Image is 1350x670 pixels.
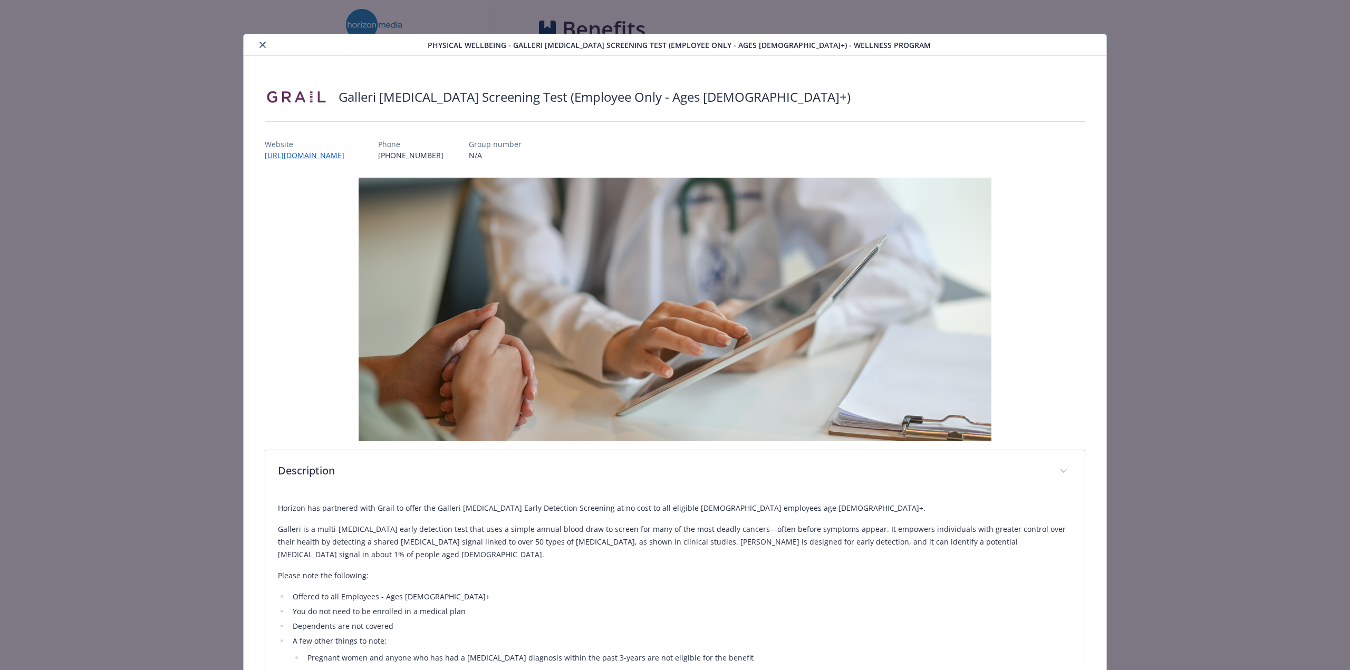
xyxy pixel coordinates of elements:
div: Description [265,450,1085,493]
p: Phone [378,139,443,150]
p: Galleri is a multi-[MEDICAL_DATA] early detection test that uses a simple annual blood draw to sc... [278,523,1072,561]
li: You do not need to be enrolled in a medical plan [290,605,1072,618]
h2: Galleri [MEDICAL_DATA] Screening Test (Employee Only - Ages [DEMOGRAPHIC_DATA]+) [339,88,851,106]
p: Group number [469,139,522,150]
p: Horizon has partnered with Grail to offer the Galleri [MEDICAL_DATA] Early Detection Screening at... [278,502,1072,514]
li: Pregnant women and anyone who has had a [MEDICAL_DATA] diagnosis within the past 3-years are not ... [304,652,1072,664]
p: Description [278,463,1047,479]
img: Grail, LLC [265,81,328,113]
p: Please note the following: [278,569,1072,582]
li: Dependents are not covered [290,620,1072,633]
button: close [256,38,269,51]
p: N/A [469,150,522,161]
p: Website [265,139,353,150]
img: banner [359,178,991,441]
li: A few other things to note: [290,635,1072,664]
span: Physical Wellbeing - Galleri [MEDICAL_DATA] Screening Test (Employee Only - Ages [DEMOGRAPHIC_DAT... [428,40,931,51]
a: [URL][DOMAIN_NAME] [265,150,353,160]
p: [PHONE_NUMBER] [378,150,443,161]
li: Offered to all Employees - Ages [DEMOGRAPHIC_DATA]+ [290,590,1072,603]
